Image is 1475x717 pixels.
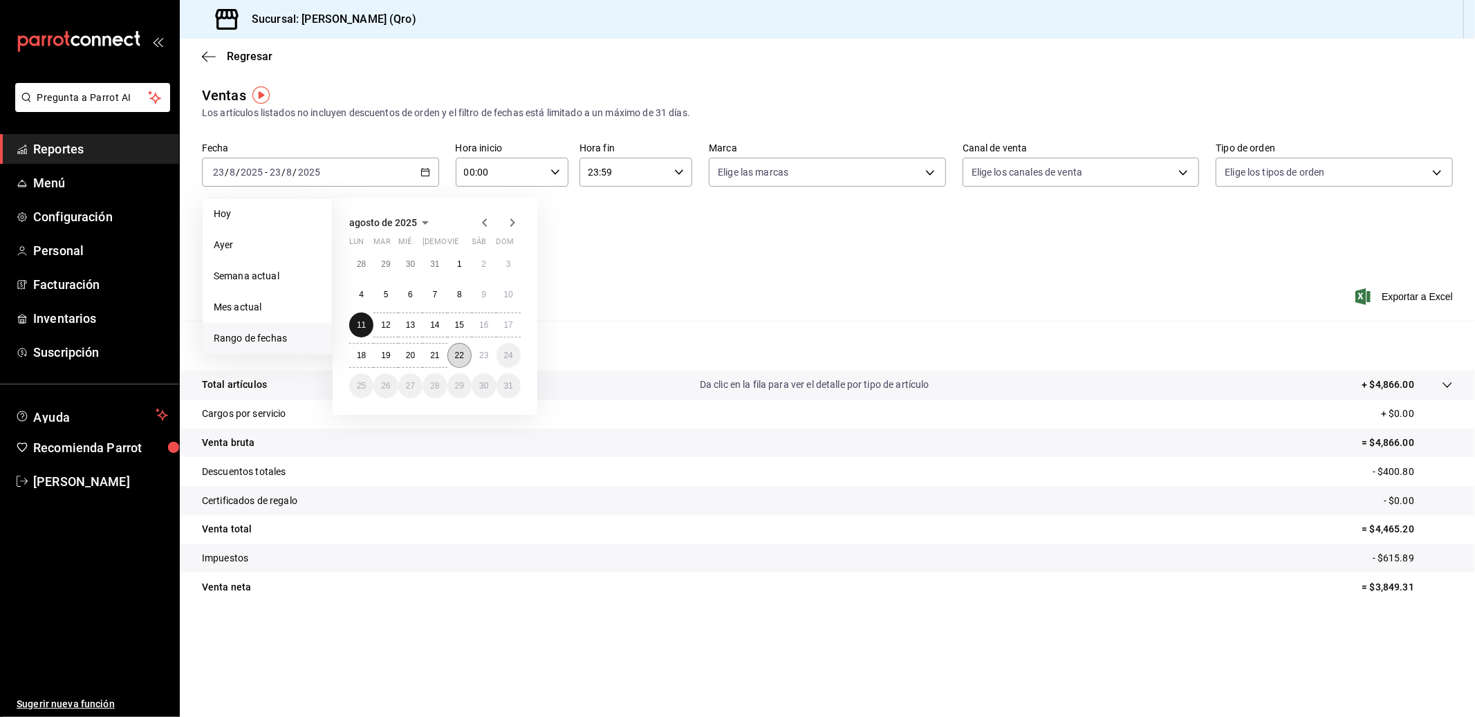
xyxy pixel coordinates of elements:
abbr: 9 de agosto de 2025 [481,290,486,299]
input: -- [212,167,225,178]
p: + $4,866.00 [1362,378,1414,392]
abbr: 23 de agosto de 2025 [479,351,488,360]
abbr: 7 de agosto de 2025 [433,290,438,299]
button: 7 de agosto de 2025 [423,282,447,307]
input: ---- [240,167,263,178]
label: Canal de venta [963,144,1200,153]
p: - $400.80 [1373,465,1453,479]
label: Hora fin [579,144,692,153]
span: - [265,167,268,178]
abbr: miércoles [398,237,411,252]
button: 30 de agosto de 2025 [472,373,496,398]
p: = $4,866.00 [1362,436,1453,450]
span: Ayuda [33,407,150,423]
button: 11 de agosto de 2025 [349,313,373,337]
button: 12 de agosto de 2025 [373,313,398,337]
button: 21 de agosto de 2025 [423,343,447,368]
button: 6 de agosto de 2025 [398,282,423,307]
button: 28 de agosto de 2025 [423,373,447,398]
span: [PERSON_NAME] [33,472,168,491]
abbr: 28 de julio de 2025 [357,259,366,269]
button: 18 de agosto de 2025 [349,343,373,368]
p: = $4,465.20 [1362,522,1453,537]
input: ---- [297,167,321,178]
abbr: jueves [423,237,504,252]
div: Los artículos listados no incluyen descuentos de orden y el filtro de fechas está limitado a un m... [202,106,1453,120]
abbr: 11 de agosto de 2025 [357,320,366,330]
abbr: 17 de agosto de 2025 [504,320,513,330]
span: / [236,167,240,178]
span: Pregunta a Parrot AI [37,91,149,105]
button: 19 de agosto de 2025 [373,343,398,368]
span: Recomienda Parrot [33,438,168,457]
p: + $0.00 [1381,407,1453,421]
p: Venta bruta [202,436,254,450]
button: 31 de agosto de 2025 [497,373,521,398]
span: Rango de fechas [214,331,321,346]
p: Da clic en la fila para ver el detalle por tipo de artículo [700,378,929,392]
button: 15 de agosto de 2025 [447,313,472,337]
abbr: sábado [472,237,486,252]
span: Elige los canales de venta [972,165,1082,179]
button: 29 de agosto de 2025 [447,373,472,398]
abbr: 18 de agosto de 2025 [357,351,366,360]
button: 4 de agosto de 2025 [349,282,373,307]
button: 14 de agosto de 2025 [423,313,447,337]
abbr: 21 de agosto de 2025 [430,351,439,360]
span: Sugerir nueva función [17,697,168,711]
img: Tooltip marker [252,86,270,104]
button: 20 de agosto de 2025 [398,343,423,368]
label: Tipo de orden [1216,144,1453,153]
abbr: 8 de agosto de 2025 [457,290,462,299]
span: Inventarios [33,309,168,328]
input: -- [229,167,236,178]
span: Regresar [227,50,272,63]
abbr: 19 de agosto de 2025 [381,351,390,360]
div: Ventas [202,85,246,106]
button: 23 de agosto de 2025 [472,343,496,368]
span: Suscripción [33,343,168,362]
button: 5 de agosto de 2025 [373,282,398,307]
button: 27 de agosto de 2025 [398,373,423,398]
abbr: viernes [447,237,458,252]
span: Configuración [33,207,168,226]
p: Descuentos totales [202,465,286,479]
abbr: 29 de julio de 2025 [381,259,390,269]
abbr: 22 de agosto de 2025 [455,351,464,360]
p: Total artículos [202,378,267,392]
span: / [225,167,229,178]
abbr: 16 de agosto de 2025 [479,320,488,330]
abbr: 6 de agosto de 2025 [408,290,413,299]
input: -- [286,167,293,178]
abbr: 20 de agosto de 2025 [406,351,415,360]
abbr: 28 de agosto de 2025 [430,381,439,391]
button: 31 de julio de 2025 [423,252,447,277]
abbr: 5 de agosto de 2025 [384,290,389,299]
abbr: 30 de agosto de 2025 [479,381,488,391]
p: = $3,849.31 [1362,580,1453,595]
abbr: martes [373,237,390,252]
label: Hora inicio [456,144,568,153]
button: 29 de julio de 2025 [373,252,398,277]
p: Certificados de regalo [202,494,297,508]
label: Marca [709,144,946,153]
abbr: 26 de agosto de 2025 [381,381,390,391]
abbr: 27 de agosto de 2025 [406,381,415,391]
abbr: 10 de agosto de 2025 [504,290,513,299]
p: - $0.00 [1384,494,1453,508]
button: Pregunta a Parrot AI [15,83,170,112]
abbr: 31 de agosto de 2025 [504,381,513,391]
abbr: domingo [497,237,514,252]
span: Menú [33,174,168,192]
span: agosto de 2025 [349,217,417,228]
span: Reportes [33,140,168,158]
abbr: 30 de julio de 2025 [406,259,415,269]
abbr: 3 de agosto de 2025 [506,259,511,269]
span: Hoy [214,207,321,221]
button: Exportar a Excel [1358,288,1453,305]
span: Ayer [214,238,321,252]
abbr: 15 de agosto de 2025 [455,320,464,330]
button: open_drawer_menu [152,36,163,47]
button: 26 de agosto de 2025 [373,373,398,398]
